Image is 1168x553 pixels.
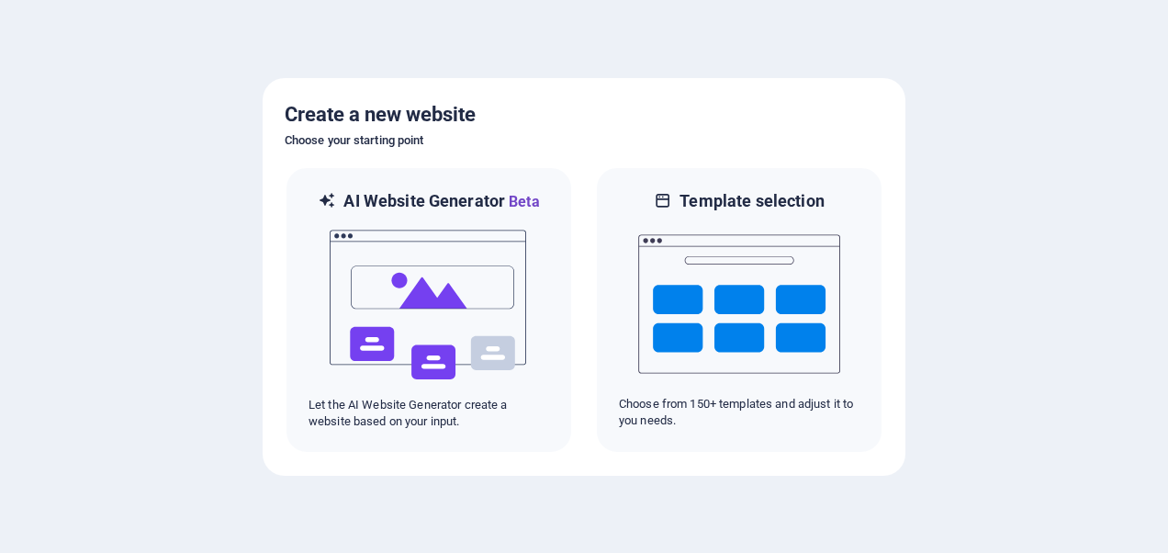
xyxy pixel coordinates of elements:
[619,396,859,429] p: Choose from 150+ templates and adjust it to you needs.
[343,190,539,213] h6: AI Website Generator
[505,193,540,210] span: Beta
[285,130,883,152] h6: Choose your starting point
[679,190,824,212] h6: Template selection
[285,166,573,454] div: AI Website GeneratorBetaaiLet the AI Website Generator create a website based on your input.
[309,397,549,430] p: Let the AI Website Generator create a website based on your input.
[328,213,530,397] img: ai
[285,100,883,130] h5: Create a new website
[595,166,883,454] div: Template selectionChoose from 150+ templates and adjust it to you needs.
